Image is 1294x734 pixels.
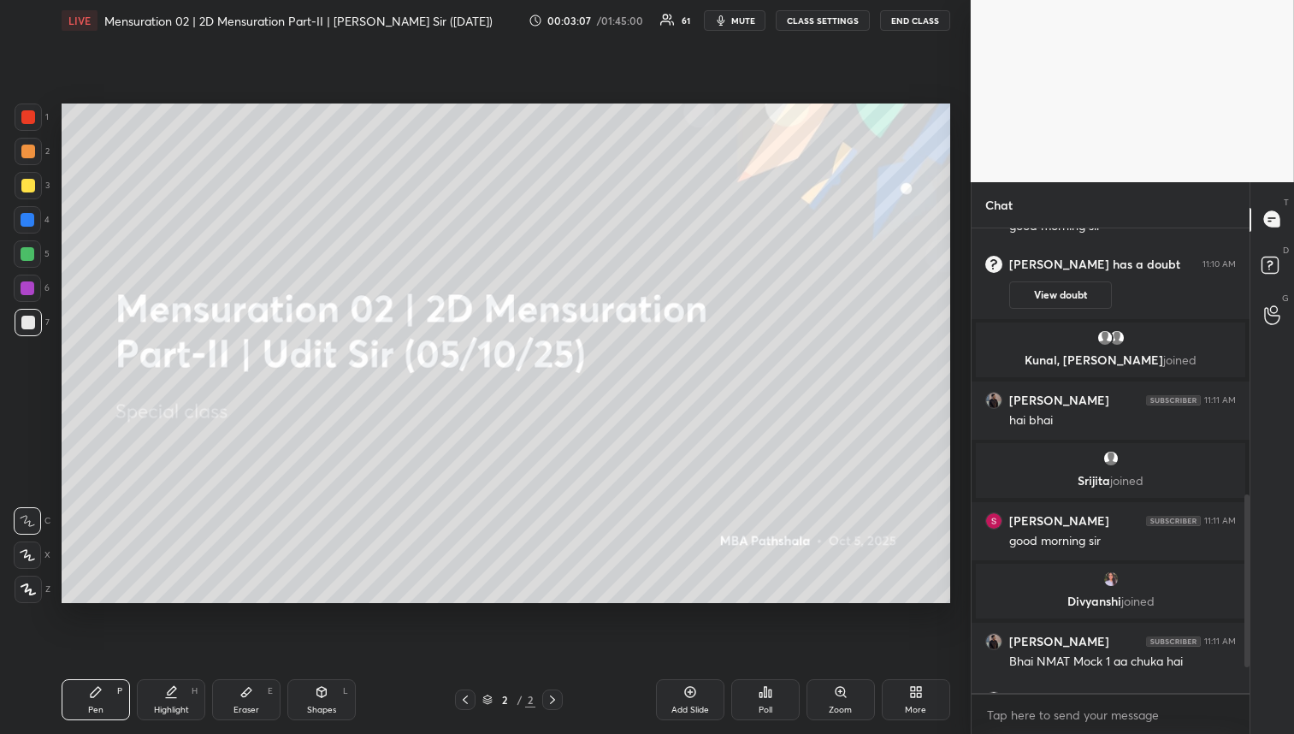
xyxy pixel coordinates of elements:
div: 3 [15,172,50,199]
p: Chat [972,182,1026,228]
div: grid [972,228,1250,693]
img: 4P8fHbbgJtejmAAAAAElFTkSuQmCC [1146,516,1201,526]
div: good morning sir [1009,533,1236,550]
span: joined [1163,352,1197,368]
img: thumbnail.jpg [1102,571,1119,588]
span: mute [731,15,755,27]
div: X [14,542,50,569]
p: T [1284,196,1289,209]
div: Bhai NMAT Mock 1 aa chuka hai [1009,654,1236,671]
button: END CLASS [880,10,950,31]
h6: [PERSON_NAME] has a doubt [1009,257,1180,272]
div: 11:11 AM [1204,636,1236,647]
div: 11:11 AM [1204,516,1236,526]
div: hai bhai [1009,412,1236,429]
img: thumbnail.jpg [986,513,1002,529]
div: Highlight [154,706,189,714]
p: Kunal, [PERSON_NAME] [986,353,1235,367]
div: Zoom [829,706,852,714]
div: good morning sir [1009,218,1236,235]
div: 6 [14,275,50,302]
div: 2 [496,695,513,705]
button: View doubt [1009,281,1112,309]
span: joined [1110,472,1143,488]
p: D [1283,244,1289,257]
img: thumbnail.jpg [986,634,1002,649]
img: default.png [1096,329,1113,346]
div: More [905,706,926,714]
h6: [PERSON_NAME] [1009,692,1109,707]
p: G [1282,292,1289,305]
div: Z [15,576,50,603]
div: 2 [15,138,50,165]
div: 2 [525,692,535,707]
p: Srijita [986,474,1235,488]
div: Add Slide [671,706,709,714]
img: thumbnail.jpg [986,393,1002,408]
img: default.png [986,692,1002,707]
h6: [PERSON_NAME] [1009,393,1109,408]
div: Pen [88,706,103,714]
div: C [14,507,50,535]
div: H [192,687,198,696]
div: LIVE [62,10,97,31]
div: 5 [14,240,50,268]
h4: Mensuration 02 | 2D Mensuration Part-II | [PERSON_NAME] Sir ([DATE]) [104,13,493,29]
div: / [517,695,522,705]
div: P [117,687,122,696]
div: 11:10 AM [1202,259,1236,269]
h6: [PERSON_NAME] [1009,634,1109,649]
button: CLASS SETTINGS [776,10,870,31]
div: Eraser [233,706,259,714]
img: 4P8fHbbgJtejmAAAAAElFTkSuQmCC [1146,395,1201,405]
img: default.png [1108,329,1125,346]
img: default.png [1102,450,1119,467]
h6: [PERSON_NAME] [1009,513,1109,529]
div: 61 [682,16,690,25]
div: 11:11 AM [1204,395,1236,405]
div: 7 [15,309,50,336]
div: E [268,687,273,696]
div: Poll [759,706,772,714]
div: Shapes [307,706,336,714]
span: joined [1120,593,1154,609]
p: Divyanshi [986,595,1235,608]
div: L [343,687,348,696]
img: 4P8fHbbgJtejmAAAAAElFTkSuQmCC [1146,636,1201,647]
button: mute [704,10,765,31]
div: 4 [14,206,50,234]
div: 1 [15,104,49,131]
